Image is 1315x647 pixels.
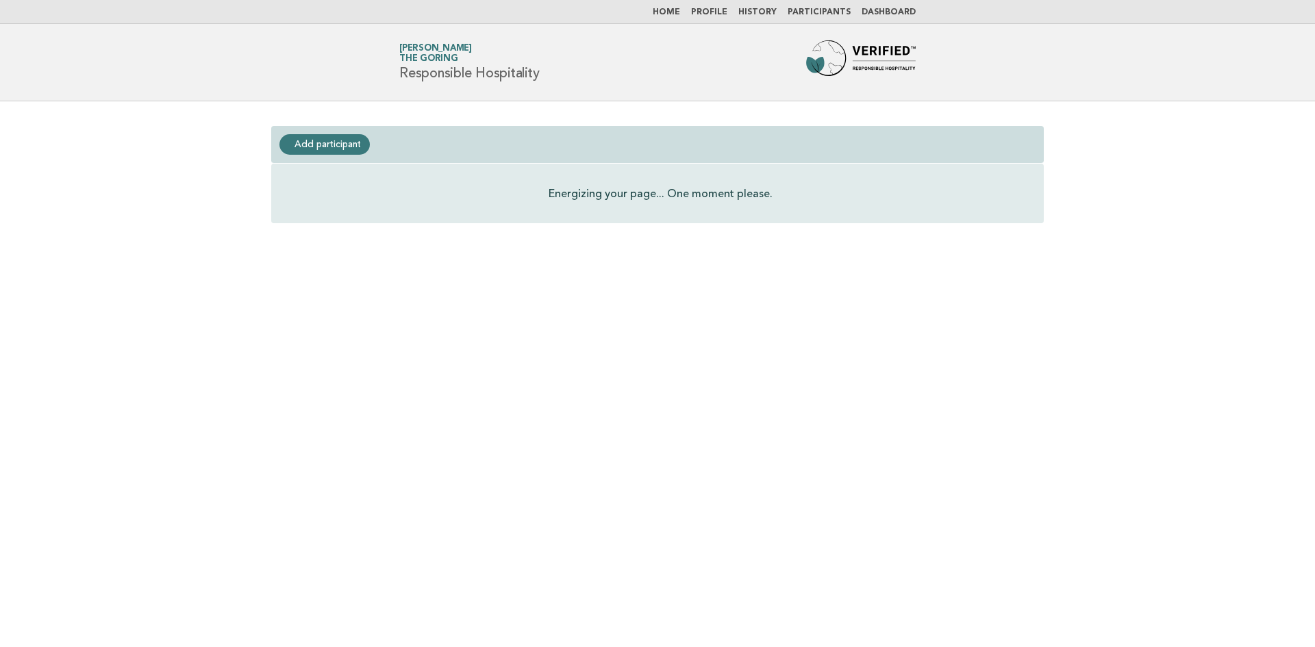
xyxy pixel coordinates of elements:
a: Participants [788,8,851,16]
p: Energizing your page... One moment please. [549,186,773,201]
a: [PERSON_NAME]The Goring [399,44,472,63]
a: Dashboard [862,8,916,16]
span: The Goring [399,55,458,64]
a: Profile [691,8,727,16]
h1: Responsible Hospitality [399,45,539,80]
a: History [738,8,777,16]
a: Add participant [279,134,370,155]
img: Forbes Travel Guide [806,40,916,84]
a: Home [653,8,680,16]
